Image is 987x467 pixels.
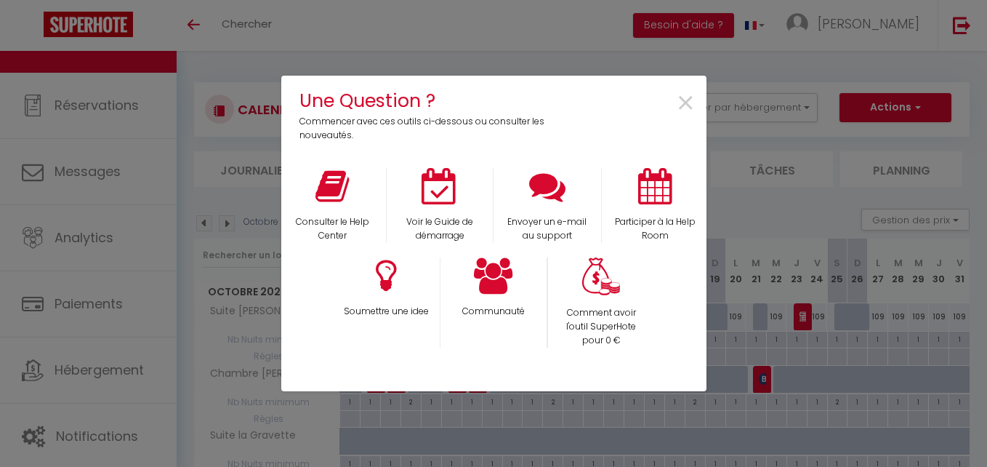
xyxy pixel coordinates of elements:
[342,305,430,319] p: Soumettre une idee
[450,305,537,319] p: Communauté
[557,306,645,348] p: Comment avoir l'outil SuperHote pour 0 €
[503,215,592,243] p: Envoyer un e-mail au support
[611,215,699,243] p: Participer à la Help Room
[396,215,483,243] p: Voir le Guide de démarrage
[299,87,555,115] h4: Une Question ?
[289,215,377,243] p: Consulter le Help Center
[676,81,696,127] span: ×
[582,258,620,296] img: Money bag
[676,87,696,120] button: Close
[299,115,555,143] p: Commencer avec ces outils ci-dessous ou consulter les nouveautés.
